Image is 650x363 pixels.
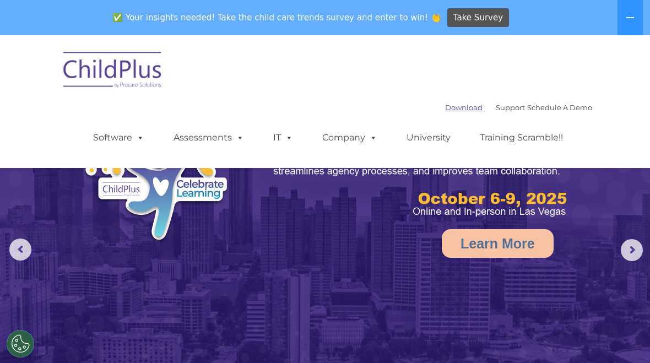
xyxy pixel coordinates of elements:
span: Take Survey [453,8,503,28]
a: Download [445,103,483,112]
a: Learn More [442,229,554,258]
button: Cookies Settings [7,330,34,357]
a: Company [311,127,388,149]
a: Training Scramble!! [469,127,574,149]
a: Take Survey [447,8,510,28]
a: Assessments [162,127,255,149]
a: Schedule A Demo [527,103,592,112]
a: University [396,127,462,149]
font: | [445,103,592,112]
a: Support [496,103,525,112]
a: IT [262,127,304,149]
a: Software [82,127,155,149]
img: ChildPlus by Procare Solutions [58,44,168,99]
span: ✅ Your insights needed! Take the child care trends survey and enter to win! 👏 [109,7,446,29]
